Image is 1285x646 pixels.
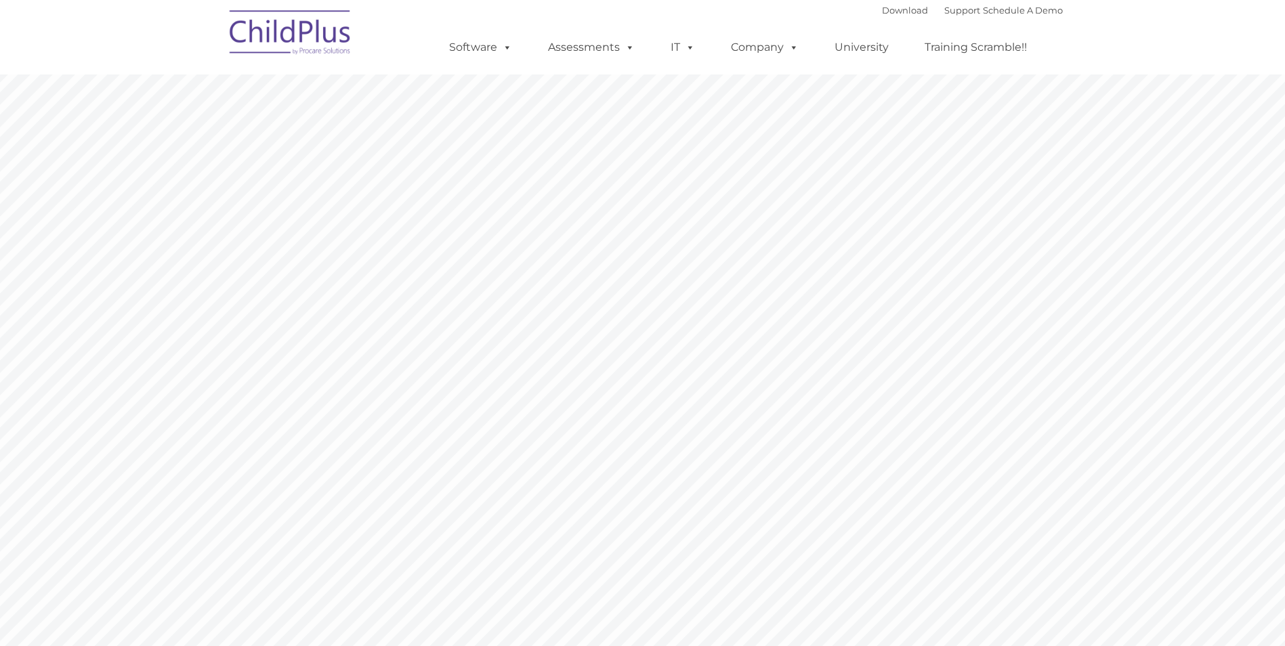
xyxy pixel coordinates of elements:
[882,5,928,16] a: Download
[821,34,902,61] a: University
[534,34,648,61] a: Assessments
[696,456,797,483] a: Get Started
[983,5,1063,16] a: Schedule A Demo
[944,5,980,16] a: Support
[911,34,1040,61] a: Training Scramble!!
[657,34,709,61] a: IT
[882,5,1063,16] font: |
[717,34,812,61] a: Company
[696,299,1032,442] rs-layer: ChildPlus is an all-in-one software solution for Head Start, EHS, Migrant, State Pre-K, or other ...
[223,1,358,68] img: ChildPlus by Procare Solutions
[436,34,526,61] a: Software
